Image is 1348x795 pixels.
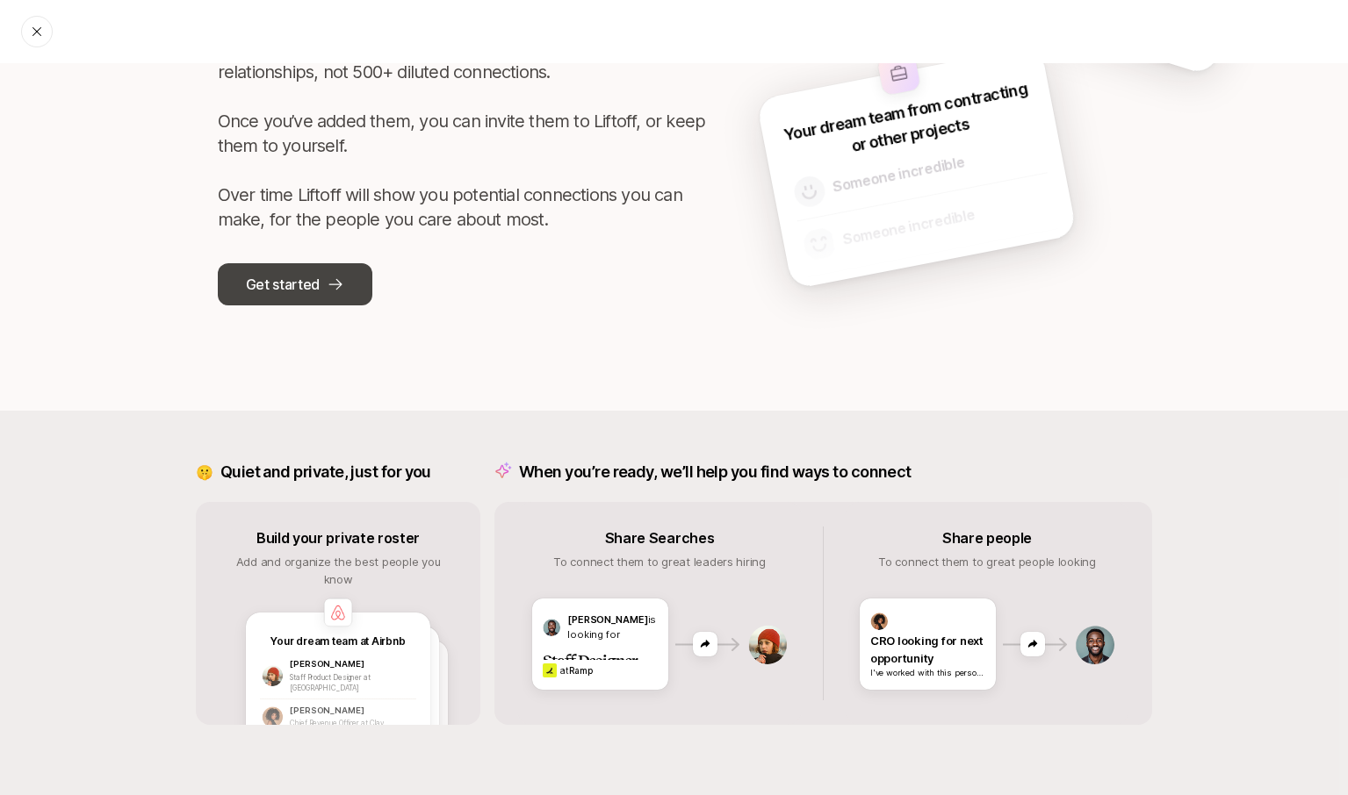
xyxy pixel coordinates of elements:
p: I've worked with this person at Intercom and they are a great leader [870,667,985,677]
span: To connect them to great leaders hiring [553,555,766,569]
p: Staff Designer [543,648,658,660]
img: avatar-4.png [543,619,560,636]
span: To connect them to great people looking [878,555,1096,569]
span: Add and organize the best people you know [236,555,441,586]
img: other-company-logo.svg [876,52,919,96]
img: avatar-4.png [1075,625,1114,664]
img: company-logo.png [324,598,352,627]
p: Your dream team at Airbnb [270,634,405,649]
p: at [560,664,592,677]
button: Get started [218,263,372,305]
span: [PERSON_NAME] [567,613,648,626]
p: We’ll guide you in adding the best people you know. Real relationships, not 500+ diluted connecti... [218,35,710,232]
p: Quiet and private, just for you [220,460,431,484]
p: Get started [246,273,320,296]
img: avatar-2.png [870,612,888,630]
p: Share people [942,526,1032,549]
p: 🤫 [196,461,213,483]
p: is looking for [567,612,658,641]
p: CRO looking for next opportunity [870,632,985,667]
p: Share Searches [605,526,715,549]
img: f92ccad0_b811_468c_8b5a_ad63715c99b3.jpg [543,663,557,677]
span: Ramp [569,665,593,676]
p: Build your private roster [256,526,420,549]
p: [PERSON_NAME] [290,658,416,671]
p: Your dream team from contracting or other projects [778,75,1037,170]
img: avatar-1.png [747,625,787,664]
p: When you’re ready, we’ll help you find ways to connect [519,460,912,484]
